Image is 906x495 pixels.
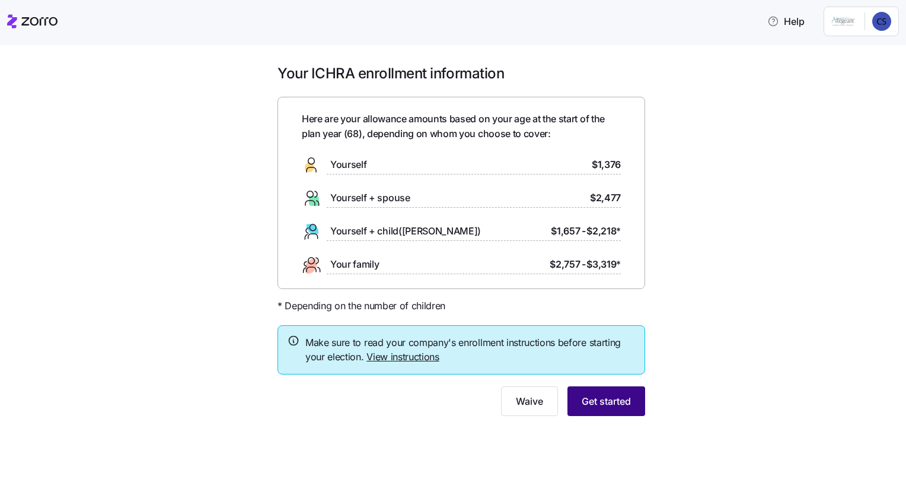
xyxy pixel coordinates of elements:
[582,394,631,408] span: Get started
[330,224,481,239] span: Yourself + child([PERSON_NAME])
[501,386,558,416] button: Waive
[551,224,580,239] span: $1,657
[586,224,621,239] span: $2,218
[305,335,635,365] span: Make sure to read your company's enrollment instructions before starting your election.
[277,299,445,313] span: * Depending on the number of children
[767,14,805,28] span: Help
[277,64,645,82] h1: Your ICHRA enrollment information
[330,157,366,172] span: Yourself
[330,257,379,272] span: Your family
[586,257,621,272] span: $3,319
[302,112,621,141] span: Here are your allowance amounts based on your age at the start of the plan year ( 68 ), depending...
[516,394,543,408] span: Waive
[366,351,439,363] a: View instructions
[582,224,586,239] span: -
[831,14,855,28] img: Employer logo
[550,257,580,272] span: $2,757
[872,12,891,31] img: fefbc75cab582b6bf2216487a30f4b04
[758,9,814,33] button: Help
[330,191,410,205] span: Yourself + spouse
[582,257,586,272] span: -
[592,157,621,172] span: $1,376
[590,191,621,205] span: $2,477
[567,386,645,416] button: Get started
